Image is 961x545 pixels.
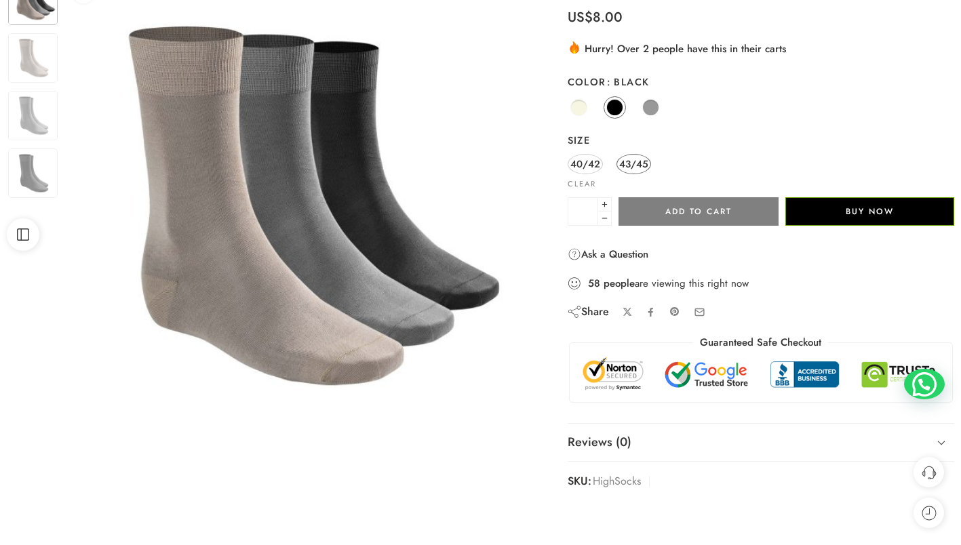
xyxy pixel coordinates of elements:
a: Clear options [568,180,596,188]
a: Reviews (0) [568,424,954,462]
a: Share on Facebook [646,307,656,317]
div: Hurry! Over 2 people have this in their carts [568,40,954,56]
a: 40/42 [568,154,603,174]
legend: Guaranteed Safe Checkout [693,336,828,350]
div: are viewing this right now [568,276,954,291]
img: Trust [580,357,942,392]
a: 43/45 [616,154,651,174]
a: Share on X [623,307,633,317]
span: HighSocks [593,472,641,491]
img: d5d7a7b19e4a4782a1643d0ab5e834c4-Original-1.jpg [8,33,58,83]
span: 43/45 [619,155,648,173]
span: Black [606,75,650,89]
label: Size [568,134,954,147]
img: d5d7a7b19e4a4782a1643d0ab5e834c4-Original-1.jpg [8,148,58,198]
strong: people [604,277,635,290]
bdi: 8.00 [568,7,623,27]
img: d5d7a7b19e4a4782a1643d0ab5e834c4-Original-1.jpg [8,91,58,140]
strong: SKU: [568,472,591,491]
button: Add to cart [619,197,779,226]
div: Share [568,304,609,319]
strong: 58 [588,277,600,290]
a: Pin on Pinterest [669,306,680,317]
span: US$ [568,7,593,27]
a: Ask a Question [568,246,648,262]
span: 40/42 [570,155,600,173]
label: Color [568,75,954,89]
input: Product quantity [568,197,598,226]
a: Email to your friends [694,306,705,318]
button: Buy Now [785,197,954,226]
